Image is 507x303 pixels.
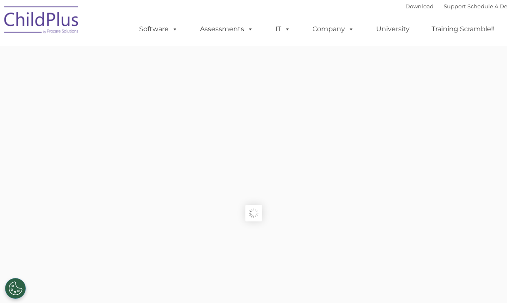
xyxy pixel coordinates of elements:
a: Download [405,3,434,10]
a: Software [131,21,186,37]
a: Assessments [192,21,262,37]
a: IT [267,21,299,37]
button: Cookies Settings [5,278,26,299]
a: Company [304,21,362,37]
a: Support [444,3,466,10]
a: Training Scramble!! [423,21,503,37]
a: University [368,21,418,37]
